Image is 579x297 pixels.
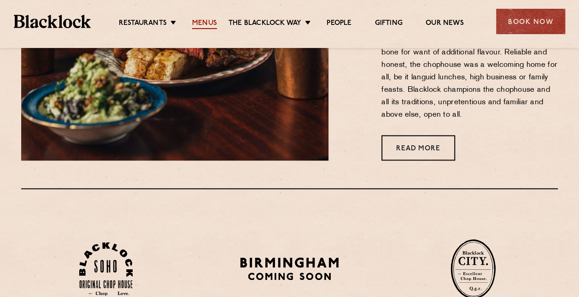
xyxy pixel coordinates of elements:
[426,19,464,29] a: Our News
[496,9,565,34] div: Book Now
[79,242,133,296] img: Soho-stamp-default.svg
[381,9,558,121] p: Established in the 1690s, chophouses became the beating heart of towns and cities up and down the...
[119,19,167,29] a: Restaurants
[228,19,301,29] a: The Blacklock Way
[192,19,217,29] a: Menus
[239,254,340,283] img: BIRMINGHAM-P22_-e1747915156957.png
[14,15,91,28] img: BL_Textured_Logo-footer-cropped.svg
[381,135,455,160] a: Read More
[327,19,351,29] a: People
[374,19,402,29] a: Gifting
